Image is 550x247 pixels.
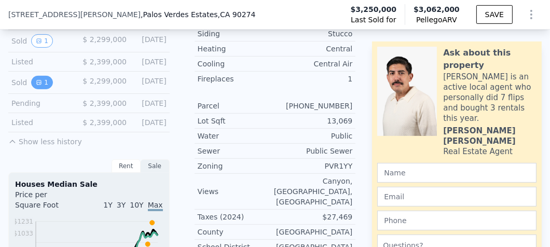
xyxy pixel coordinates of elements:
[82,77,127,85] span: $ 2,299,000
[275,161,352,171] div: PVR1YY
[11,57,74,67] div: Listed
[198,161,275,171] div: Zoning
[130,201,143,209] span: 10Y
[112,159,141,173] div: Rent
[11,117,74,128] div: Listed
[351,15,396,25] span: Last Sold for
[135,57,167,67] div: [DATE]
[275,131,352,141] div: Public
[141,159,170,173] div: Sale
[275,44,352,54] div: Central
[82,99,127,107] span: $ 2,399,000
[198,227,275,237] div: County
[135,117,167,128] div: [DATE]
[15,179,163,189] div: Houses Median Sale
[443,72,537,124] div: [PERSON_NAME] is an active local agent who personally did 7 flips and bought 3 rentals this year.
[31,76,53,89] button: View historical data
[135,34,167,48] div: [DATE]
[148,201,163,211] span: Max
[8,132,82,147] button: Show less history
[275,116,352,126] div: 13,069
[198,131,275,141] div: Water
[414,15,460,25] span: Pellego ARV
[15,189,89,216] div: Price per Square Foot
[443,146,513,157] div: Real Estate Agent
[135,98,167,108] div: [DATE]
[275,74,352,84] div: 1
[275,212,352,222] div: $27,469
[82,118,127,127] span: $ 2,399,000
[11,76,74,89] div: Sold
[13,218,33,225] tspan: $1231
[31,34,53,48] button: View historical data
[103,201,112,209] span: 1Y
[198,101,275,111] div: Parcel
[198,44,275,54] div: Heating
[82,35,127,44] span: $ 2,299,000
[443,126,537,146] div: [PERSON_NAME] [PERSON_NAME]
[11,34,74,48] div: Sold
[8,9,141,20] span: [STREET_ADDRESS][PERSON_NAME]
[198,146,275,156] div: Sewer
[275,101,352,111] div: [PHONE_NUMBER]
[198,74,275,84] div: Fireplaces
[275,227,352,237] div: [GEOGRAPHIC_DATA]
[377,187,537,207] input: Email
[218,10,256,19] span: , CA 90274
[198,186,274,197] div: Views
[82,58,127,66] span: $ 2,399,000
[141,9,255,20] span: , Palos Verdes Estates
[198,212,275,222] div: Taxes (2024)
[476,5,513,24] button: SAVE
[274,176,353,207] div: Canyon, [GEOGRAPHIC_DATA], [GEOGRAPHIC_DATA]
[275,146,352,156] div: Public Sewer
[414,5,460,13] span: $3,062,000
[275,59,352,69] div: Central Air
[198,116,275,126] div: Lot Sqft
[198,29,275,39] div: Siding
[13,230,33,237] tspan: $1033
[521,4,542,25] button: Show Options
[135,76,167,89] div: [DATE]
[351,4,397,15] span: $3,250,000
[443,47,537,72] div: Ask about this property
[275,29,352,39] div: Stucco
[11,98,74,108] div: Pending
[198,59,275,69] div: Cooling
[117,201,126,209] span: 3Y
[377,211,537,230] input: Phone
[377,163,537,183] input: Name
